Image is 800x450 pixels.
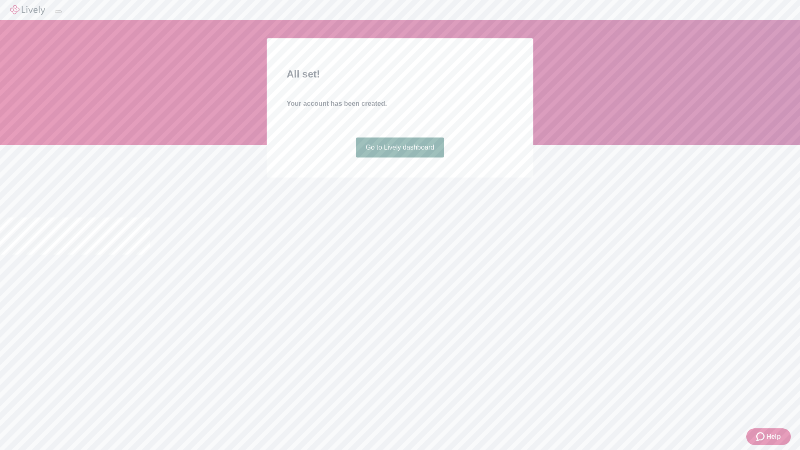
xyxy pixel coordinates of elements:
[287,67,513,82] h2: All set!
[746,428,791,445] button: Zendesk support iconHelp
[10,5,45,15] img: Lively
[55,10,62,13] button: Log out
[287,99,513,109] h4: Your account has been created.
[756,432,766,442] svg: Zendesk support icon
[766,432,781,442] span: Help
[356,137,445,157] a: Go to Lively dashboard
